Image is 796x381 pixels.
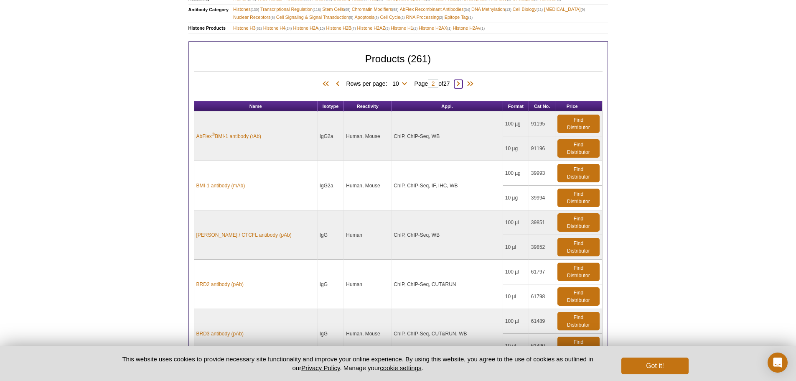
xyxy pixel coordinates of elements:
[344,112,392,161] td: Human, Mouse
[557,238,599,256] a: Find Distributor
[410,79,454,88] span: Page of
[196,133,261,140] a: AbFlex®BMI-1 antibody (rAb)
[233,13,275,21] span: Nuclear Receptors
[318,26,325,31] span: (10)
[480,26,485,31] span: (1)
[318,309,344,358] td: IgG
[580,8,585,12] span: (9)
[196,330,244,338] a: BRD3 antibody (pAb)
[385,26,390,31] span: (3)
[464,8,470,12] span: (34)
[318,210,344,260] td: IgG
[344,260,392,309] td: Human
[233,24,262,32] span: Histone H3
[503,284,529,309] td: 10 µl
[529,101,556,112] th: Cat No.
[196,182,245,189] a: BMI-1 antibody (mAb)
[391,24,417,32] span: Histone H1
[255,26,262,31] span: (82)
[529,260,556,284] td: 61797
[313,8,321,12] span: (118)
[621,358,688,374] button: Got it!
[344,101,392,112] th: Reactivity
[392,101,503,112] th: Appl.
[351,26,356,31] span: (7)
[503,186,529,210] td: 10 µg
[233,5,259,13] span: Histones
[529,161,556,186] td: 39993
[392,161,503,210] td: ChIP, ChIP-Seq, IF, IHC, WB
[439,15,443,20] span: (2)
[503,210,529,235] td: 100 µl
[453,24,485,32] span: Histone H2Av
[557,115,599,133] a: Find Distributor
[557,189,599,207] a: Find Distributor
[194,55,603,72] h2: Products (261)
[505,8,511,12] span: (13)
[503,260,529,284] td: 100 µl
[503,101,529,112] th: Format
[352,5,399,13] span: Chromatin Modifiers
[557,287,599,306] a: Find Distributor
[212,132,215,137] sup: ®
[285,26,292,31] span: (24)
[344,210,392,260] td: Human
[503,112,529,136] td: 100 µg
[419,24,451,32] span: Histone H2AX
[321,80,333,88] span: First Page
[349,15,353,20] span: (5)
[108,355,608,372] p: This website uses cookies to provide necessary site functionality and improve your online experie...
[270,15,275,20] span: (6)
[322,5,351,13] span: Stem Cells
[544,5,585,13] span: [MEDICAL_DATA]
[392,112,503,161] td: ChIP, ChIP-Seq, WB
[260,5,321,13] span: Transcriptional Regulation
[357,24,390,32] span: Histone H2AZ
[318,112,344,161] td: IgG2a
[529,334,556,358] td: 61490
[400,15,405,20] span: (2)
[529,284,556,309] td: 61798
[392,210,503,260] td: ChIP, ChIP-Seq, WB
[380,364,421,371] button: cookie settings
[513,5,543,13] span: Cell Biology
[529,309,556,334] td: 61489
[333,80,342,88] span: Previous Page
[251,8,259,12] span: (130)
[555,101,589,112] th: Price
[301,364,340,371] a: Privacy Policy
[392,309,503,358] td: ChIP, ChIP-Seq, CUT&RUN, WB
[468,15,473,20] span: (1)
[263,24,292,32] span: Histone H4
[537,8,543,12] span: (11)
[188,23,233,33] th: Histone Products
[463,80,475,88] span: Last Page
[445,13,473,21] span: Epitope Tag
[557,312,599,330] a: Find Distributor
[503,334,529,358] td: 10 µl
[326,24,356,32] span: Histone H2B
[392,260,503,309] td: ChIP, ChIP-Seq, CUT&RUN
[293,24,325,32] span: Histone H2A
[529,136,556,161] td: 91196
[374,15,379,20] span: (3)
[318,260,344,309] td: IgG
[344,8,350,12] span: (95)
[276,13,353,21] span: Cell Signaling & Signal Transduction
[392,8,398,12] span: (58)
[529,210,556,235] td: 39851
[471,5,511,13] span: DNA Methylation
[188,4,233,23] th: Antibody Category
[196,231,292,239] a: [PERSON_NAME] / CTCFL antibody (pAb)
[503,309,529,334] td: 100 µl
[196,281,244,288] a: BRD2 antibody (pAb)
[503,161,529,186] td: 100 µg
[454,80,463,88] span: Next Page
[768,353,788,373] div: Open Intercom Messenger
[529,186,556,210] td: 39994
[447,26,452,31] span: (1)
[194,101,318,112] th: Name
[557,213,599,232] a: Find Distributor
[529,235,556,260] td: 39852
[557,263,599,281] a: Find Distributor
